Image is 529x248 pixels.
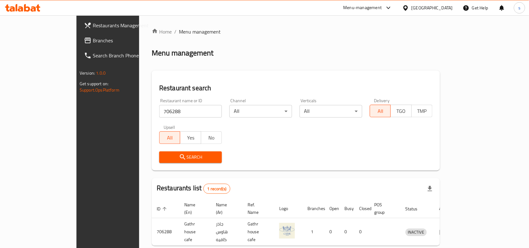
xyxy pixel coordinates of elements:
span: Menu management [179,28,221,35]
td: Gathr house cafe [243,218,274,246]
button: All [159,131,180,144]
td: 0 [354,218,369,246]
li: / [174,28,176,35]
a: Search Branch Phone [79,48,165,63]
th: Closed [354,199,369,218]
span: Name (Ar) [216,201,235,216]
button: Search [159,151,222,163]
span: Search Branch Phone [93,52,160,59]
span: All [373,107,388,116]
span: TGO [393,107,409,116]
h2: Restaurant search [159,83,432,93]
table: enhanced table [152,199,456,246]
div: Menu-management [343,4,382,12]
span: 1 record(s) [204,186,230,192]
a: Restaurants Management [79,18,165,33]
h2: Restaurants list [157,183,230,194]
span: Search [164,153,217,161]
td: Gathr house cafe [179,218,211,246]
span: All [162,133,178,142]
td: 706288 [152,218,179,246]
h2: Menu management [152,48,213,58]
button: TMP [411,105,432,117]
nav: breadcrumb [152,28,440,35]
button: Yes [180,131,201,144]
span: 1.0.0 [96,69,106,77]
input: Search for restaurant name or ID.. [159,105,222,118]
button: TGO [390,105,411,117]
span: s [518,4,521,11]
span: Status [406,205,426,213]
span: Ref. Name [248,201,267,216]
div: Total records count [203,184,231,194]
th: Logo [274,199,302,218]
span: INACTIVE [406,229,427,236]
button: All [370,105,391,117]
span: No [204,133,219,142]
span: POS group [374,201,393,216]
span: Name (En) [184,201,203,216]
label: Delivery [374,98,390,103]
button: No [201,131,222,144]
th: Action [434,199,456,218]
span: ID [157,205,169,213]
span: Yes [183,133,198,142]
span: Version: [80,69,95,77]
th: Branches [302,199,324,218]
label: Upsell [164,125,175,129]
a: Branches [79,33,165,48]
div: [GEOGRAPHIC_DATA] [411,4,453,11]
span: Branches [93,37,160,44]
img: Gathr house cafe [279,223,295,239]
a: Support.OpsPlatform [80,86,119,94]
td: 1 [302,218,324,246]
td: جاذر هاوس كافيه [211,218,243,246]
div: Export file [422,181,437,196]
div: All [229,105,292,118]
span: Restaurants Management [93,22,160,29]
span: TMP [414,107,430,116]
div: All [300,105,362,118]
td: 0 [339,218,354,246]
td: 0 [324,218,339,246]
th: Busy [339,199,354,218]
div: Menu [439,228,451,236]
span: Get support on: [80,80,108,88]
th: Open [324,199,339,218]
